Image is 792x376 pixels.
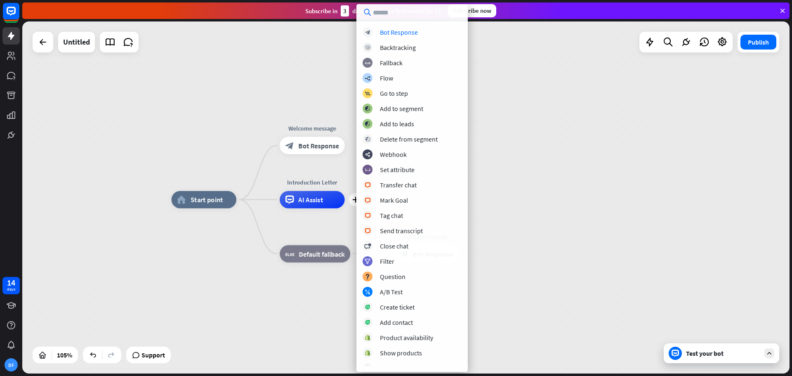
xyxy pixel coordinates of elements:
div: days [7,286,15,292]
div: Send transcript [380,227,423,235]
div: Transfer chat [380,181,417,189]
div: Close chat [380,242,408,250]
i: plus [352,196,359,203]
i: block_set_attribute [365,167,370,173]
button: Open LiveChat chat widget [7,3,31,28]
i: block_livechat [365,198,371,203]
div: Welcome message [273,124,351,132]
div: Question [380,272,405,281]
div: Delete from segment [380,135,438,143]
i: builder_tree [365,76,370,81]
div: Tag chat [380,211,403,220]
div: Show products [380,349,422,357]
div: DF [5,358,18,371]
i: block_livechat [365,213,371,218]
i: block_livechat [365,228,371,234]
div: Backtracking [380,43,416,52]
i: home_2 [177,195,186,204]
div: 14 [7,279,15,286]
i: block_delete_from_segment [365,137,370,142]
i: block_question [365,274,370,279]
div: Create ticket [380,303,415,311]
span: AI Assist [298,195,323,204]
div: Filter [380,257,394,265]
i: block_livechat [365,182,371,188]
div: Add to leads [380,120,414,128]
i: block_close_chat [364,244,371,249]
div: Mark Goal [380,196,408,204]
div: Introduction Letter [273,178,351,187]
div: Add contact [380,318,413,326]
div: Go to step [380,89,408,97]
i: block_goto [365,91,370,96]
div: Add to segment [380,104,423,113]
div: Untitled [63,32,90,52]
i: block_add_to_segment [365,121,370,127]
div: Webhook [380,150,407,158]
button: Publish [740,35,776,50]
i: block_bot_response [285,141,294,150]
div: Subscribe in days to get your first month for $1 [305,5,441,17]
span: Default fallback [299,249,344,258]
i: webhooks [365,152,370,157]
div: Flow [380,74,393,82]
i: block_ab_testing [365,289,370,295]
div: Set attribute [380,166,415,174]
div: A/B Test [380,288,403,296]
div: Order status [380,364,415,372]
div: Test your bot [686,349,760,357]
i: block_bot_response [365,30,370,35]
span: Support [141,348,165,362]
div: 105% [54,348,75,362]
div: Fallback [380,59,403,67]
div: Bot Response [380,28,418,36]
i: block_add_to_segment [365,106,370,111]
div: 3 [341,5,349,17]
span: Start point [191,195,223,204]
div: Subscribe now [448,4,496,17]
i: block_fallback [365,60,370,66]
span: Bot Response [298,141,339,150]
i: block_backtracking [365,45,370,50]
i: block_fallback [285,249,295,258]
i: filter [365,259,370,264]
div: Product availability [380,333,433,342]
a: 14 days [2,277,20,294]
